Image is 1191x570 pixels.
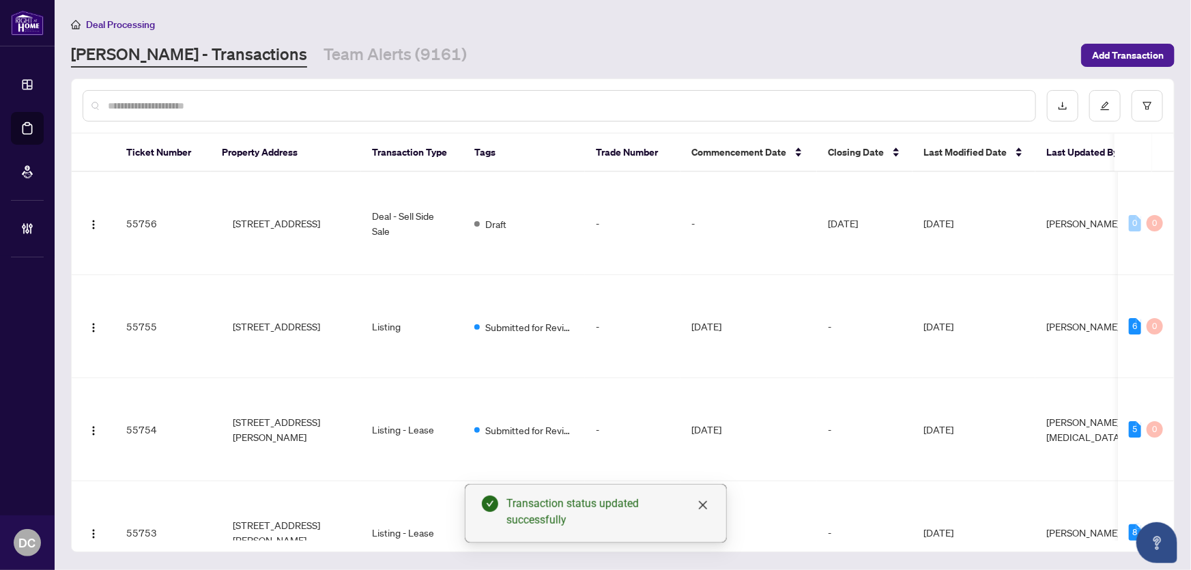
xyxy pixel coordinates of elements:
[913,134,1035,172] th: Last Modified Date
[71,20,81,29] span: home
[233,517,350,547] span: [STREET_ADDRESS][PERSON_NAME]
[88,425,99,436] img: Logo
[585,134,680,172] th: Trade Number
[71,43,307,68] a: [PERSON_NAME] - Transactions
[83,522,104,543] button: Logo
[211,134,361,172] th: Property Address
[233,216,320,231] span: [STREET_ADDRESS]
[88,219,99,230] img: Logo
[1058,101,1067,111] span: download
[1136,522,1177,563] button: Open asap
[923,217,953,229] span: [DATE]
[463,134,585,172] th: Tags
[1147,318,1163,334] div: 0
[698,500,708,511] span: close
[324,43,467,68] a: Team Alerts (9161)
[923,423,953,436] span: [DATE]
[11,10,44,35] img: logo
[485,319,574,334] span: Submitted for Review
[680,378,817,481] td: [DATE]
[485,423,574,438] span: Submitted for Review
[585,275,680,378] td: -
[233,319,320,334] span: [STREET_ADDRESS]
[88,528,99,539] img: Logo
[19,533,36,552] span: DC
[506,496,710,528] div: Transaction status updated successfully
[817,172,913,275] td: [DATE]
[1129,215,1141,231] div: 0
[361,275,463,378] td: Listing
[115,134,211,172] th: Ticket Number
[1081,44,1175,67] button: Add Transaction
[695,498,711,513] a: Close
[828,145,884,160] span: Closing Date
[1035,378,1138,481] td: [PERSON_NAME][MEDICAL_DATA]
[485,216,506,231] span: Draft
[923,145,1007,160] span: Last Modified Date
[817,378,913,481] td: -
[1129,421,1141,438] div: 5
[115,275,211,378] td: 55755
[83,212,104,234] button: Logo
[1089,90,1121,122] button: edit
[361,172,463,275] td: Deal - Sell Side Sale
[680,172,817,275] td: -
[1047,90,1078,122] button: download
[86,18,155,31] span: Deal Processing
[83,418,104,440] button: Logo
[585,378,680,481] td: -
[482,496,498,512] span: check-circle
[1132,90,1163,122] button: filter
[83,315,104,337] button: Logo
[233,414,350,444] span: [STREET_ADDRESS][PERSON_NAME]
[923,526,953,539] span: [DATE]
[1129,524,1141,541] div: 8
[585,172,680,275] td: -
[1100,101,1110,111] span: edit
[691,145,786,160] span: Commencement Date
[1147,421,1163,438] div: 0
[1129,318,1141,334] div: 6
[1035,172,1138,275] td: [PERSON_NAME]
[1092,44,1164,66] span: Add Transaction
[680,275,817,378] td: [DATE]
[361,378,463,481] td: Listing - Lease
[361,134,463,172] th: Transaction Type
[817,275,913,378] td: -
[923,320,953,332] span: [DATE]
[817,134,913,172] th: Closing Date
[1143,101,1152,111] span: filter
[1035,134,1138,172] th: Last Updated By
[115,378,211,481] td: 55754
[88,322,99,333] img: Logo
[1035,275,1138,378] td: [PERSON_NAME]
[115,172,211,275] td: 55756
[680,134,817,172] th: Commencement Date
[1147,215,1163,231] div: 0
